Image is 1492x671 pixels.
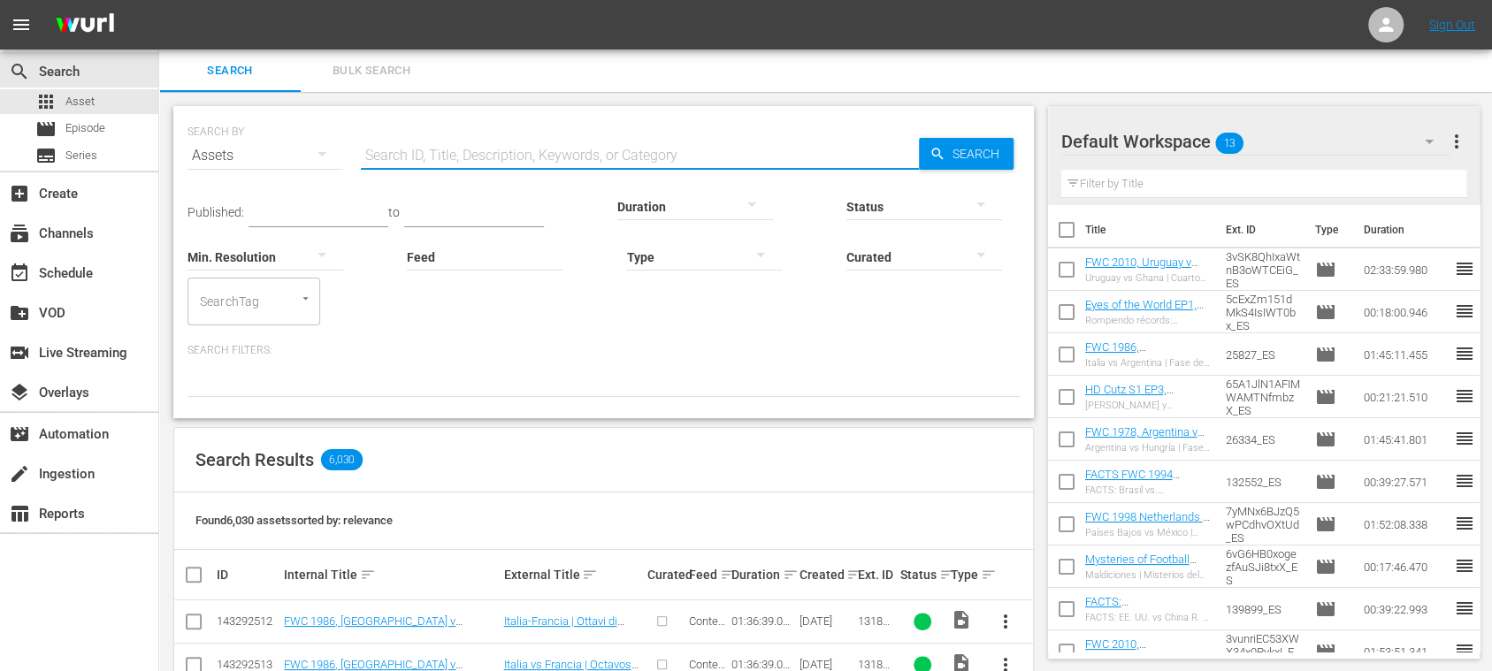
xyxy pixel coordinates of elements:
[731,614,793,628] div: 01:36:39.080
[720,567,736,583] span: sort
[731,564,793,585] div: Duration
[1085,510,1210,550] a: FWC 1998 Netherlands v [GEOGRAPHIC_DATA], Group Stage (ES)
[945,138,1014,170] span: Search
[1356,461,1453,503] td: 00:39:27.571
[217,614,279,628] div: 143292512
[1453,301,1474,322] span: reorder
[1085,595,1209,661] a: FACTS: [GEOGRAPHIC_DATA] v [GEOGRAPHIC_DATA] PR | [GEOGRAPHIC_DATA] 1999 (ES)
[284,564,498,585] div: Internal Title
[799,614,853,628] div: [DATE]
[939,567,955,583] span: sort
[951,564,979,585] div: Type
[1085,400,1212,411] div: [PERSON_NAME] y [PERSON_NAME] | HD Cutz
[1453,555,1474,576] span: reorder
[731,658,793,671] div: 01:36:39.080
[1453,343,1474,364] span: reorder
[1219,333,1308,376] td: 25827_ES
[1085,553,1197,579] a: Mysteries of Football EP3, Curses (ES)
[689,614,725,641] span: Content
[1085,272,1212,284] div: Uruguay vs Ghana | Cuartos de final | Copa Mundial de la FIFA Sudáfrica 2010™ | Partido completo
[35,145,57,166] span: Series
[582,567,598,583] span: sort
[858,568,895,582] div: Ext. ID
[1219,461,1308,503] td: 132552_ES
[360,567,376,583] span: sort
[1219,418,1308,461] td: 26334_ES
[9,463,30,484] span: Ingestion
[799,564,853,585] div: Created
[1215,125,1243,162] span: 13
[1453,258,1474,279] span: reorder
[919,138,1014,170] button: Search
[799,658,853,671] div: [DATE]
[9,342,30,363] span: Live Streaming
[995,611,1016,632] span: more_vert
[170,61,290,81] span: Search
[1453,385,1474,407] span: reorder
[1219,291,1308,333] td: 5cExZm151dMkS4IsIWT0bx_ES
[9,382,30,403] span: Overlays
[11,14,32,35] span: menu
[1219,376,1308,418] td: 65A1JlN1AFIMWAMTNfmbzX_ES
[297,290,314,307] button: Open
[1352,205,1458,255] th: Duration
[321,449,363,470] span: 6,030
[1314,301,1335,323] span: Episode
[388,205,400,219] span: to
[1085,425,1205,465] a: FWC 1978, Argentina v [GEOGRAPHIC_DATA], Group Stage - FMR (ES)
[217,568,279,582] div: ID
[1445,120,1466,163] button: more_vert
[984,600,1027,643] button: more_vert
[1356,545,1453,588] td: 00:17:46.470
[9,223,30,244] span: Channels
[1085,340,1202,393] a: FWC 1986, [GEOGRAPHIC_DATA] v [GEOGRAPHIC_DATA], Group Stage - FMR (ES)
[1085,484,1212,496] div: FACTS: Brasil vs. [GEOGRAPHIC_DATA] | [GEOGRAPHIC_DATA] 94
[1314,641,1335,662] span: Episode
[503,564,641,585] div: External Title
[1085,255,1199,309] a: FWC 2010, Uruguay v [GEOGRAPHIC_DATA], Quarter-finals, FMR - New Commenatry (ES)
[1215,205,1304,255] th: Ext. ID
[187,343,1020,358] p: Search Filters:
[1453,428,1474,449] span: reorder
[1445,131,1466,152] span: more_vert
[9,423,30,445] span: Automation
[35,118,57,140] span: Episode
[65,119,105,137] span: Episode
[1356,418,1453,461] td: 01:45:41.801
[783,567,799,583] span: sort
[1219,248,1308,291] td: 3vSK8QhIxaWtnB3oWTCEiG_ES
[951,609,972,630] span: Video
[1356,291,1453,333] td: 00:18:00.946
[1085,612,1212,623] div: FACTS: EE. UU. vs China R. P. | EE. [GEOGRAPHIC_DATA]. 1999
[1453,598,1474,619] span: reorder
[1356,333,1453,376] td: 01:45:11.455
[65,147,97,164] span: Series
[1314,386,1335,408] span: Episode
[900,564,945,585] div: Status
[9,263,30,284] span: Schedule
[1453,640,1474,661] span: reorder
[9,302,30,324] span: VOD
[65,93,95,111] span: Asset
[1219,503,1308,545] td: 7yMNx6BJzQ5wPCdhvOXtUd_ES
[195,449,314,470] span: Search Results
[1314,556,1335,577] span: Episode
[9,61,30,82] span: Search
[846,567,862,583] span: sort
[195,514,393,527] span: Found 6,030 assets sorted by: relevance
[187,131,343,180] div: Assets
[1453,470,1474,492] span: reorder
[1219,588,1308,630] td: 139899_ES
[1085,315,1212,326] div: Rompiendo récords: [PERSON_NAME] | Los Ojos del mundo
[1085,569,1212,581] div: Maldiciones | Misterios del fútbol
[42,4,127,46] img: ans4CAIJ8jUAAAAAAAAAAAAAAAAAAAAAAAAgQb4GAAAAAAAAAAAAAAAAAAAAAAAAJMjXAAAAAAAAAAAAAAAAAAAAAAAAgAT5G...
[187,205,244,219] span: Published:
[217,658,279,671] div: 143292513
[1356,588,1453,630] td: 00:39:22.993
[981,567,997,583] span: sort
[503,614,638,667] a: Italia-Francia | Ottavi di finale | Coppa del Mondo FIFA Messico 1986 | Match completo
[1061,117,1451,166] div: Default Workspace
[1085,468,1200,521] a: FACTS FWC 1994 [GEOGRAPHIC_DATA] v [GEOGRAPHIC_DATA] (ES)
[1085,298,1204,351] a: Eyes of the World EP1, Record Breaker: [PERSON_NAME] (ES) + UP trailer
[1085,442,1212,454] div: Argentina vs Hungría | Fase de grupos | Copa Mundial de la FIFA [GEOGRAPHIC_DATA] 1978™ | Partido...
